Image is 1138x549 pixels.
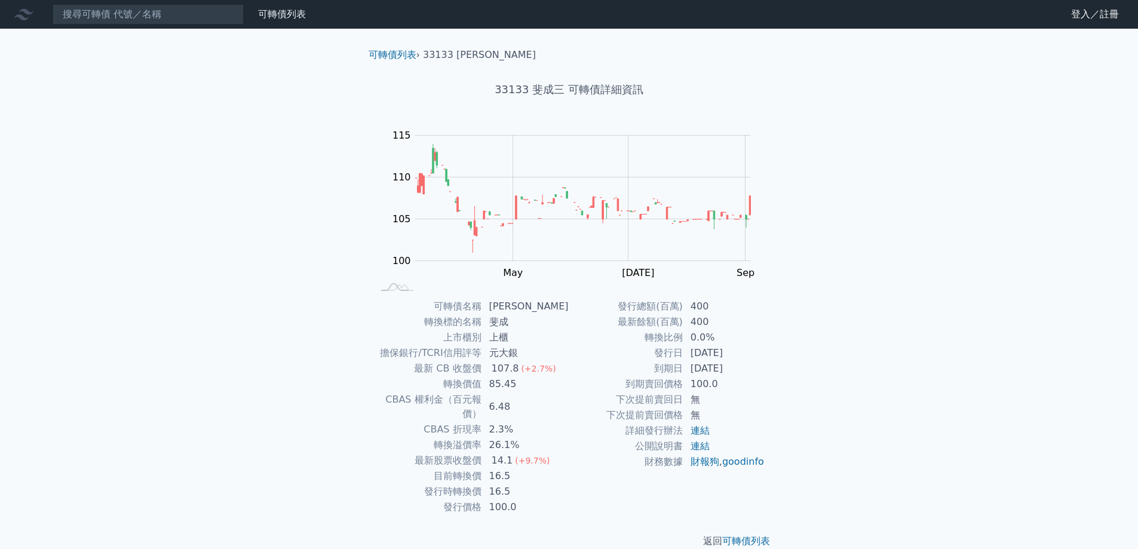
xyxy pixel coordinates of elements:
[569,314,683,330] td: 最新餘額(百萬)
[683,392,765,407] td: 無
[722,535,770,547] a: 可轉債列表
[569,407,683,423] td: 下次提前賣回價格
[1078,492,1138,549] iframe: Chat Widget
[373,392,482,422] td: CBAS 權利金（百元報價）
[683,345,765,361] td: [DATE]
[489,361,522,376] div: 107.8
[569,423,683,438] td: 詳細發行辦法
[369,48,420,62] li: ›
[482,314,569,330] td: 斐成
[415,144,750,253] g: Series
[622,267,654,278] tspan: [DATE]
[482,468,569,484] td: 16.5
[359,81,780,98] h1: 33133 斐成三 可轉債詳細資訊
[373,314,482,330] td: 轉換標的名稱
[569,361,683,376] td: 到期日
[521,364,556,373] span: (+2.7%)
[373,361,482,376] td: 最新 CB 收盤價
[369,49,416,60] a: 可轉債列表
[482,299,569,314] td: [PERSON_NAME]
[387,130,769,278] g: Chart
[482,376,569,392] td: 85.45
[482,330,569,345] td: 上櫃
[691,440,710,452] a: 連結
[569,345,683,361] td: 發行日
[392,130,411,141] tspan: 115
[482,499,569,515] td: 100.0
[722,456,764,467] a: goodinfo
[683,376,765,392] td: 100.0
[737,267,754,278] tspan: Sep
[569,330,683,345] td: 轉換比例
[53,4,244,24] input: 搜尋可轉債 代號／名稱
[503,267,523,278] tspan: May
[482,484,569,499] td: 16.5
[1062,5,1128,24] a: 登入／註冊
[691,456,719,467] a: 財報狗
[373,437,482,453] td: 轉換溢價率
[373,453,482,468] td: 最新股票收盤價
[359,534,780,548] p: 返回
[373,484,482,499] td: 發行時轉換價
[373,299,482,314] td: 可轉債名稱
[683,299,765,314] td: 400
[489,453,516,468] div: 14.1
[683,407,765,423] td: 無
[515,456,550,465] span: (+9.7%)
[392,213,411,225] tspan: 105
[373,468,482,484] td: 目前轉換價
[482,345,569,361] td: 元大銀
[683,314,765,330] td: 400
[569,454,683,470] td: 財務數據
[569,392,683,407] td: 下次提前賣回日
[423,48,536,62] li: 33133 [PERSON_NAME]
[373,330,482,345] td: 上市櫃別
[392,255,411,266] tspan: 100
[373,376,482,392] td: 轉換價值
[258,8,306,20] a: 可轉債列表
[373,422,482,437] td: CBAS 折現率
[683,330,765,345] td: 0.0%
[683,454,765,470] td: ,
[691,425,710,436] a: 連結
[482,392,569,422] td: 6.48
[569,299,683,314] td: 發行總額(百萬)
[569,438,683,454] td: 公開說明書
[482,422,569,437] td: 2.3%
[1078,492,1138,549] div: 聊天小工具
[373,345,482,361] td: 擔保銀行/TCRI信用評等
[482,437,569,453] td: 26.1%
[373,499,482,515] td: 發行價格
[569,376,683,392] td: 到期賣回價格
[683,361,765,376] td: [DATE]
[392,171,411,183] tspan: 110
